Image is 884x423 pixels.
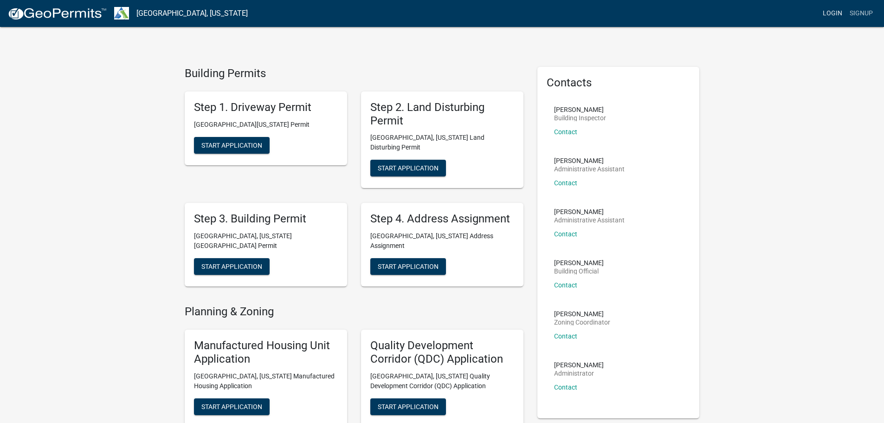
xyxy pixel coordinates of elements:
a: Contact [554,128,577,136]
span: Start Application [378,403,439,410]
h4: Building Permits [185,67,523,80]
h5: Contacts [547,76,690,90]
h5: Step 1. Driveway Permit [194,101,338,114]
p: [GEOGRAPHIC_DATA], [US_STATE][GEOGRAPHIC_DATA] Permit [194,231,338,251]
p: [PERSON_NAME] [554,260,604,266]
a: Contact [554,179,577,187]
button: Start Application [194,258,270,275]
h5: Step 3. Building Permit [194,212,338,226]
span: Start Application [201,141,262,149]
p: [PERSON_NAME] [554,311,610,317]
a: Contact [554,332,577,340]
p: [PERSON_NAME] [554,208,625,215]
h5: Quality Development Corridor (QDC) Application [370,339,514,366]
span: Start Application [201,263,262,270]
p: [PERSON_NAME] [554,157,625,164]
button: Start Application [370,160,446,176]
p: [GEOGRAPHIC_DATA], [US_STATE] Land Disturbing Permit [370,133,514,152]
h4: Planning & Zoning [185,305,523,319]
p: Administrator [554,370,604,377]
button: Start Application [370,258,446,275]
p: [PERSON_NAME] [554,106,606,113]
span: Start Application [201,403,262,410]
p: [GEOGRAPHIC_DATA][US_STATE] Permit [194,120,338,130]
a: Contact [554,230,577,238]
p: Building Inspector [554,115,606,121]
button: Start Application [194,398,270,415]
button: Start Application [370,398,446,415]
p: [GEOGRAPHIC_DATA], [US_STATE] Address Assignment [370,231,514,251]
button: Start Application [194,137,270,154]
h5: Step 4. Address Assignment [370,212,514,226]
p: Zoning Coordinator [554,319,610,325]
a: [GEOGRAPHIC_DATA], [US_STATE] [136,6,248,21]
p: Administrative Assistant [554,166,625,172]
img: Troup County, Georgia [114,7,129,20]
p: [GEOGRAPHIC_DATA], [US_STATE] Quality Development Corridor (QDC) Application [370,371,514,391]
a: Contact [554,384,577,391]
span: Start Application [378,164,439,172]
p: [PERSON_NAME] [554,362,604,368]
a: Signup [846,5,877,22]
p: Building Official [554,268,604,274]
span: Start Application [378,263,439,270]
h5: Manufactured Housing Unit Application [194,339,338,366]
h5: Step 2. Land Disturbing Permit [370,101,514,128]
p: Administrative Assistant [554,217,625,223]
p: [GEOGRAPHIC_DATA], [US_STATE] Manufactured Housing Application [194,371,338,391]
a: Login [819,5,846,22]
a: Contact [554,281,577,289]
